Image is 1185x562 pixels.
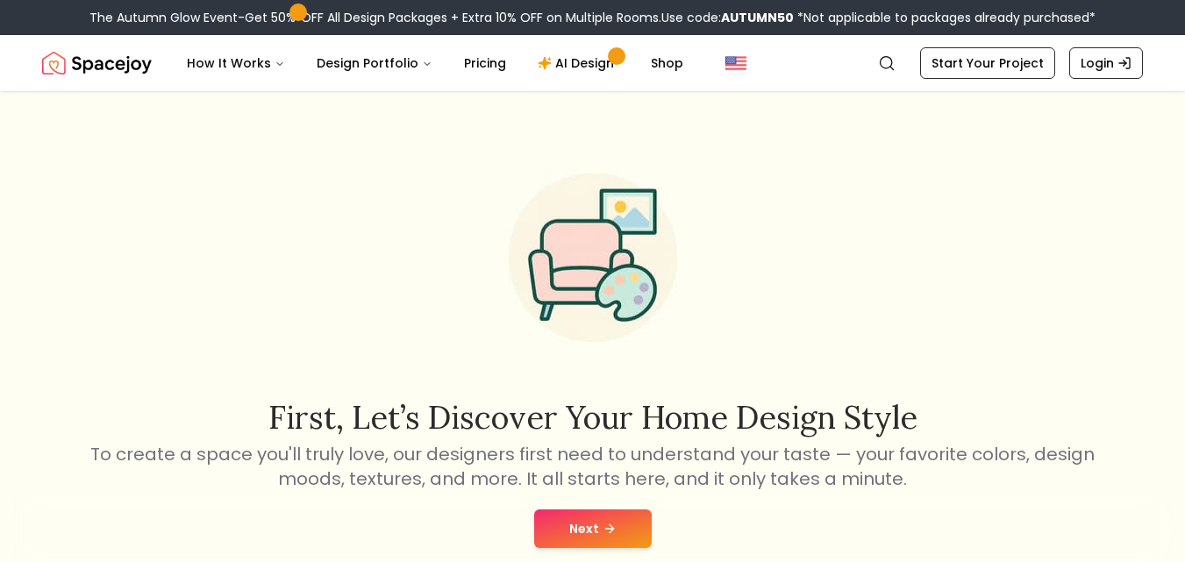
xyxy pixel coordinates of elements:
[725,53,746,74] img: United States
[524,46,633,81] a: AI Design
[173,46,697,81] nav: Main
[794,9,1096,26] span: *Not applicable to packages already purchased*
[481,146,705,370] img: Start Style Quiz Illustration
[88,442,1098,491] p: To create a space you'll truly love, our designers first need to understand your taste — your fav...
[661,9,794,26] span: Use code:
[721,9,794,26] b: AUTUMN50
[88,400,1098,435] h2: First, let’s discover your home design style
[42,46,152,81] a: Spacejoy
[42,35,1143,91] nav: Global
[637,46,697,81] a: Shop
[303,46,446,81] button: Design Portfolio
[534,509,652,548] button: Next
[920,47,1055,79] a: Start Your Project
[89,9,1096,26] div: The Autumn Glow Event-Get 50% OFF All Design Packages + Extra 10% OFF on Multiple Rooms.
[1069,47,1143,79] a: Login
[450,46,520,81] a: Pricing
[173,46,299,81] button: How It Works
[42,46,152,81] img: Spacejoy Logo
